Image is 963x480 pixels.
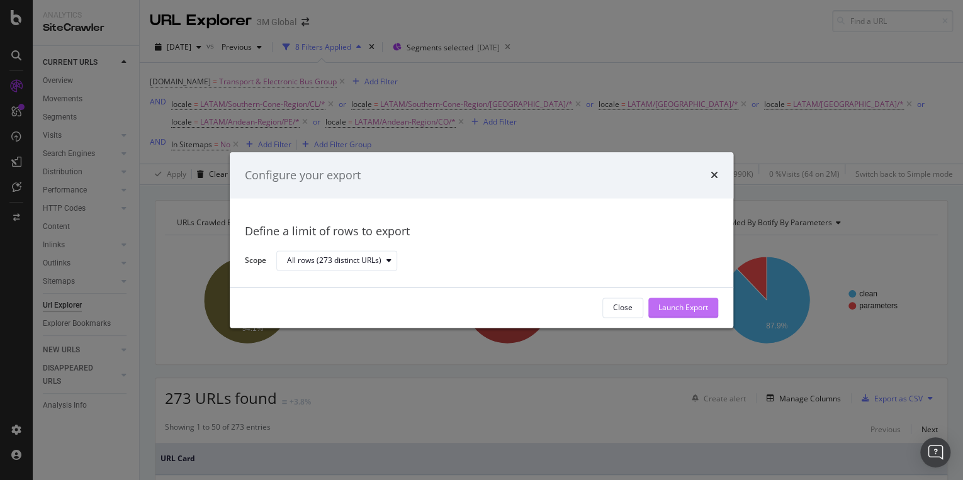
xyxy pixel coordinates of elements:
button: Launch Export [648,298,718,318]
div: Launch Export [658,303,708,313]
div: Close [613,303,633,313]
div: Open Intercom Messenger [920,437,950,467]
div: Configure your export [245,167,361,184]
label: Scope [245,255,266,269]
button: All rows (273 distinct URLs) [276,251,397,271]
div: Define a limit of rows to export [245,224,718,240]
button: Close [602,298,643,318]
div: modal [230,152,733,328]
div: times [711,167,718,184]
div: All rows (273 distinct URLs) [287,257,381,265]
